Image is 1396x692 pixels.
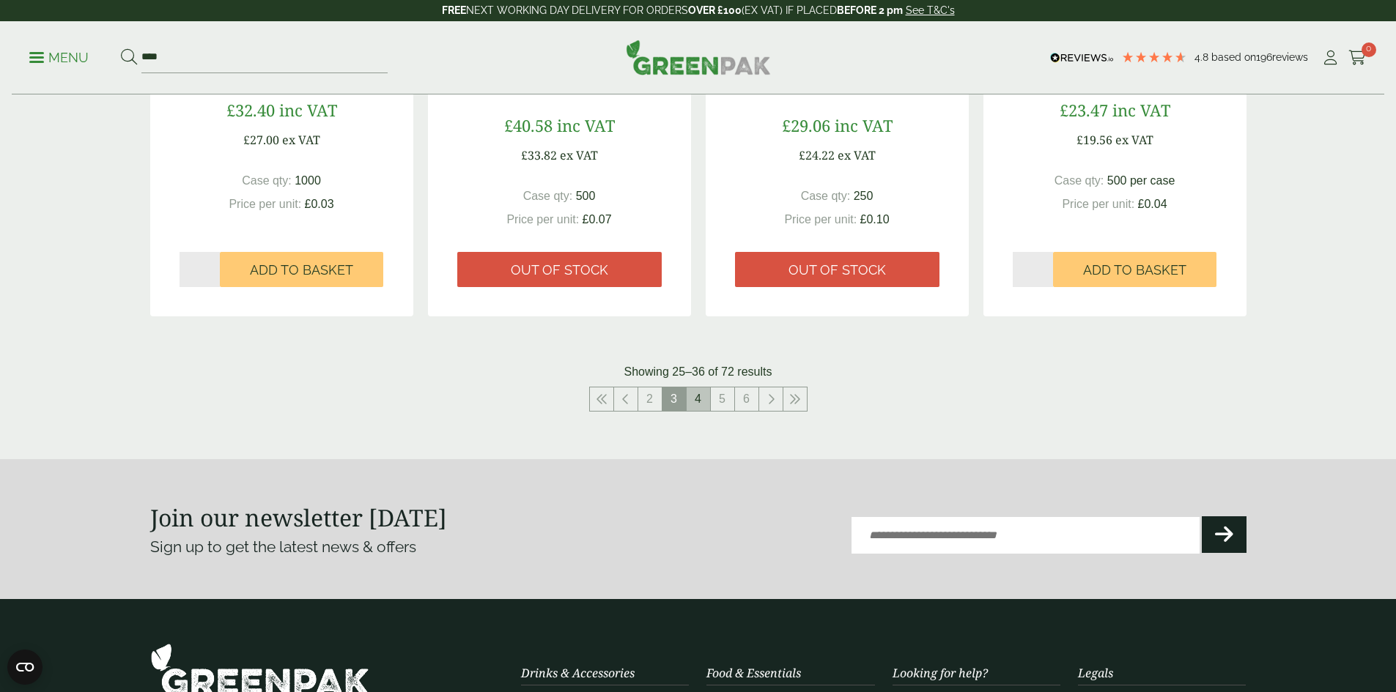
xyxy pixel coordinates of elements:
[687,387,710,411] a: 4
[305,198,334,210] span: £0.03
[457,252,662,287] a: Out of stock
[7,650,43,685] button: Open CMP widget
[521,147,557,163] span: £33.82
[506,213,579,226] span: Price per unit:
[1272,51,1308,63] span: reviews
[789,262,886,278] span: Out of stock
[442,4,466,16] strong: FREE
[295,174,321,187] span: 1000
[835,114,893,136] span: inc VAT
[583,213,612,226] span: £0.07
[784,213,857,226] span: Price per unit:
[282,132,320,148] span: ex VAT
[150,502,447,533] strong: Join our newsletter [DATE]
[801,190,851,202] span: Case qty:
[242,174,292,187] span: Case qty:
[243,132,279,148] span: £27.00
[150,535,643,559] p: Sign up to get the latest news & offers
[735,387,758,411] a: 6
[226,99,275,121] span: £32.40
[1076,132,1112,148] span: £19.56
[220,252,383,287] button: Add to Basket
[511,262,608,278] span: Out of stock
[1321,51,1340,65] i: My Account
[735,252,939,287] a: Out of stock
[1107,174,1175,187] span: 500 per case
[838,147,876,163] span: ex VAT
[1115,132,1153,148] span: ex VAT
[799,147,835,163] span: £24.22
[1060,99,1108,121] span: £23.47
[638,387,662,411] a: 2
[1348,47,1367,69] a: 0
[1256,51,1272,63] span: 196
[624,363,772,381] p: Showing 25–36 of 72 results
[229,198,301,210] span: Price per unit:
[1055,174,1104,187] span: Case qty:
[711,387,734,411] a: 5
[279,99,337,121] span: inc VAT
[1053,252,1216,287] button: Add to Basket
[854,190,874,202] span: 250
[576,190,596,202] span: 500
[557,114,615,136] span: inc VAT
[250,262,353,278] span: Add to Basket
[1121,51,1187,64] div: 4.79 Stars
[782,114,830,136] span: £29.06
[1083,262,1186,278] span: Add to Basket
[504,114,553,136] span: £40.58
[662,387,686,411] span: 3
[1112,99,1170,121] span: inc VAT
[860,213,890,226] span: £0.10
[560,147,598,163] span: ex VAT
[837,4,903,16] strong: BEFORE 2 pm
[1211,51,1256,63] span: Based on
[1138,198,1167,210] span: £0.04
[1362,42,1376,57] span: 0
[1194,51,1211,63] span: 4.8
[1348,51,1367,65] i: Cart
[29,49,89,67] p: Menu
[29,49,89,64] a: Menu
[626,40,771,75] img: GreenPak Supplies
[523,190,573,202] span: Case qty:
[688,4,742,16] strong: OVER £100
[906,4,955,16] a: See T&C's
[1062,198,1134,210] span: Price per unit:
[1050,53,1114,63] img: REVIEWS.io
